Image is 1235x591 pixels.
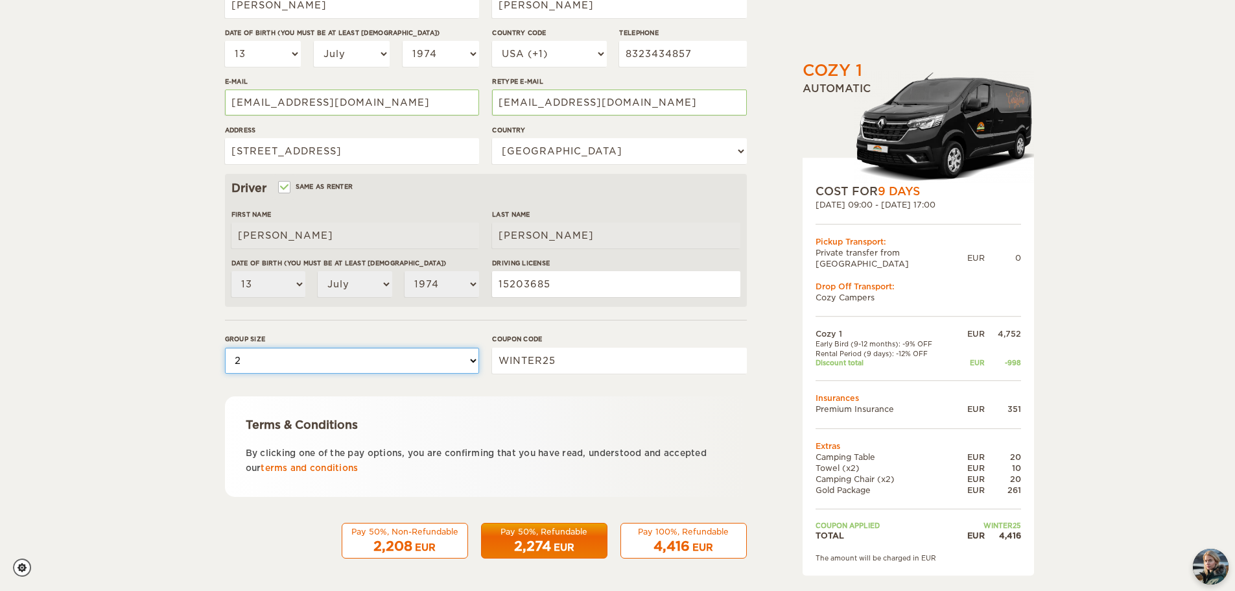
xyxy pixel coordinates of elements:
td: Camping Chair (x2) [816,474,956,485]
div: 20 [985,452,1021,463]
div: 10 [985,463,1021,474]
span: 2,208 [373,538,412,554]
td: Gold Package [816,485,956,496]
div: 0 [985,252,1021,263]
div: EUR [956,485,984,496]
span: 4,416 [653,538,690,554]
div: Pay 100%, Refundable [629,526,738,537]
div: -998 [985,358,1021,367]
input: e.g. example@example.com [492,90,746,115]
label: Date of birth (You must be at least [DEMOGRAPHIC_DATA]) [225,28,479,38]
label: First Name [231,210,479,219]
td: Private transfer from [GEOGRAPHIC_DATA] [816,247,967,269]
img: Freyja at Cozy Campers [1193,549,1229,585]
div: Pickup Transport: [816,236,1021,247]
div: Cozy 1 [803,60,862,82]
span: 9 Days [878,185,920,198]
td: Insurances [816,392,1021,404]
td: WINTER25 [956,521,1020,530]
td: Early Bird (9-12 months): -9% OFF [816,340,956,349]
input: e.g. 14789654B [492,271,740,297]
label: Country Code [492,28,606,38]
label: Country [492,125,746,135]
td: Camping Table [816,452,956,463]
div: 4,416 [985,531,1021,542]
input: e.g. Smith [492,223,740,248]
div: Pay 50%, Non-Refundable [350,526,460,537]
div: Driver [231,180,740,196]
label: Telephone [619,28,746,38]
div: EUR [956,404,984,415]
a: Cookie settings [13,559,40,577]
img: Stuttur-m-c-logo-2.png [854,71,1034,184]
label: Date of birth (You must be at least [DEMOGRAPHIC_DATA]) [231,258,479,268]
div: EUR [692,541,713,554]
div: The amount will be charged in EUR [816,553,1021,562]
div: 4,752 [985,328,1021,339]
div: EUR [956,474,984,485]
td: Premium Insurance [816,404,956,415]
label: Coupon code [492,334,746,344]
button: Pay 50%, Non-Refundable 2,208 EUR [342,523,468,559]
label: Group size [225,334,479,344]
div: Drop Off Transport: [816,281,1021,292]
button: Pay 100%, Refundable 4,416 EUR [620,523,747,559]
input: e.g. William [231,223,479,248]
input: e.g. example@example.com [225,90,479,115]
div: COST FOR [816,184,1021,199]
input: e.g. 1 234 567 890 [619,41,746,67]
div: 351 [985,404,1021,415]
div: 261 [985,485,1021,496]
div: Automatic [803,82,1034,184]
div: EUR [956,463,984,474]
td: Towel (x2) [816,463,956,474]
label: Address [225,125,479,135]
div: EUR [967,252,985,263]
div: EUR [956,531,984,542]
div: EUR [956,328,984,339]
label: E-mail [225,77,479,86]
label: Same as renter [279,180,353,193]
label: Driving License [492,258,740,268]
td: TOTAL [816,531,956,542]
a: terms and conditions [261,463,358,473]
label: Last Name [492,210,740,219]
button: Pay 50%, Refundable 2,274 EUR [481,523,607,559]
div: [DATE] 09:00 - [DATE] 17:00 [816,200,1021,211]
div: 20 [985,474,1021,485]
div: EUR [554,541,574,554]
div: EUR [415,541,436,554]
td: Rental Period (9 days): -12% OFF [816,349,956,358]
div: Terms & Conditions [246,417,726,433]
td: Coupon applied [816,521,956,530]
td: Cozy 1 [816,328,956,339]
td: Discount total [816,358,956,367]
label: Retype E-mail [492,77,746,86]
input: e.g. Street, City, Zip Code [225,138,479,164]
td: Extras [816,440,1021,452]
input: Same as renter [279,184,288,193]
div: EUR [956,452,984,463]
div: Pay 50%, Refundable [489,526,599,537]
p: By clicking one of the pay options, you are confirming that you have read, understood and accepte... [246,446,726,476]
span: 2,274 [514,538,551,554]
div: EUR [956,358,984,367]
button: chat-button [1193,549,1229,585]
td: Cozy Campers [816,292,1021,303]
